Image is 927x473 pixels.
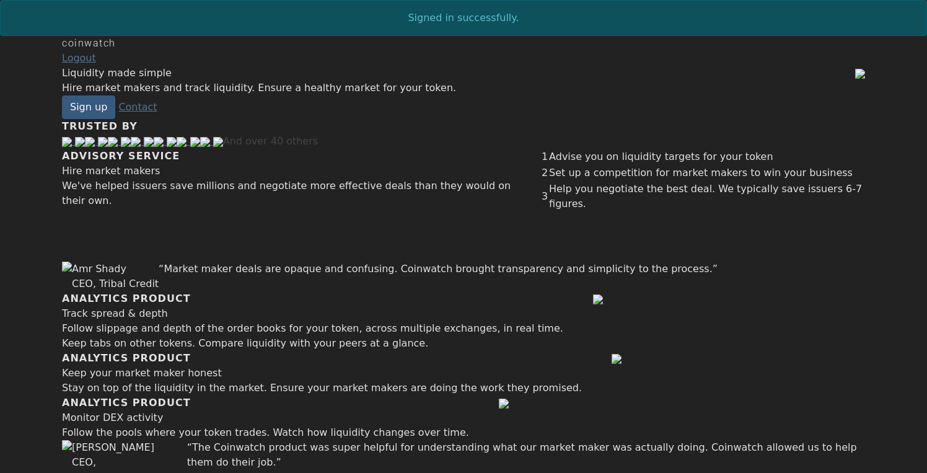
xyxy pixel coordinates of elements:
[62,306,563,321] div: Track spread & depth
[154,137,164,147] img: ribbon_logo_white-7d3118bd2a84f99ee21985cd79419e7849142b0d5fcaac96e2d84ef1504fe7d8.svg
[62,425,469,440] div: Follow the pools where your token trades. Watch how liquidity changes over time.
[98,137,108,147] img: celo_logo-f971a049c8cf92cecbe96191b0b8ea7fc2f43e3ccbd67d4013176a55fe4adc7a.svg
[72,262,159,276] div: Amr Shady
[593,294,603,304] img: bid_ask_spread_ratios_chart-52669b8dfd3d1cab94c9ad693a1900ed234058dc431f00fe271926348add7a8e.png
[62,366,582,381] div: Keep your market maker honest
[62,381,582,396] div: Stay on top of the liquidity in the market. Ensure your market makers are doing the work they pro...
[549,182,864,211] div: Help you negotiate the best deal. We typically save issuers 6-7 figures.
[549,149,773,164] div: Advise you on liquidity targets for your token
[62,120,138,132] span: TRUSTED BY
[167,137,177,147] img: ribbon_logo-2bda4d9e05f3d8d624680de4677d105d19c0331173bb2b20ffda0e3f54d0370c.svg
[62,293,191,304] span: ANALYTICS PRODUCT
[72,276,159,291] div: CEO, Tribal Credit
[62,164,511,179] div: Hire market makers
[70,100,107,115] div: Sign up
[108,137,118,147] img: avalanche_logo_white-2ca853a94117896677987424be7aa0dd4bca54619576b90e4f4e313a8702f4a9.svg
[131,137,141,147] img: blur_logo_white-f377e42edadfc89704fff2a46a1cd43a6805c12a275f83f29a6fa53a9dfeac97.png
[75,137,85,147] img: optimism_logo-45edccc43eeef8237056d4bce0e8af2fabf0918eb6384f76487863878d78e385.svg
[612,354,622,364] img: depth_chart-a1c0106d7d80a6fb94d08ba8d803c66f32329258543f0d8926200b6591e2d7de.png
[62,66,855,81] div: Liquidity made simple
[62,262,72,291] img: amr_shady_headshot-46379dc3a98939006fa4f647827f79bed133d6fc030c263a633c5946bab6ac8e.jpg
[144,137,154,147] img: blur_logo-7cea3b96a95eed002a0d7740b13be0ce912c2c80ab0ed123cd5647a5644bd41c.png
[213,137,223,147] img: tribal_logo-0cbe8a32ecb6ac2bd597b9391c241f72cd62864719316f1c7c5c0d0c345a2dfe.svg
[542,189,548,204] div: 3
[62,352,191,364] span: ANALYTICS PRODUCT
[118,101,157,113] a: Contact
[62,95,115,119] a: Sign up
[62,179,511,208] div: We've helped issuers save millions and negotiate more effective deals than they would on their own.
[62,150,180,162] span: ADVISORY SERVICE
[223,134,319,149] div: And over 40 others
[62,81,855,95] div: Hire market makers and track liquidity. Ensure a healthy market for your token.
[855,69,865,79] img: header_image-4c536081b868ff06617a9745a70531a2ed2b6ca29358ffb98a39b63ccd39795a.png
[159,262,718,291] div: “Market maker deals are opaque and confusing. Coinwatch brought transparency and simplicity to th...
[62,336,563,351] div: Keep tabs on other tokens. Compare liquidity with your peers at a glance.
[499,399,509,409] img: total_value_locked_chart-df5311699a076e05c00891f785e294ec1390fa603ba8f3fbfc46bf7f68dbddf8.png
[72,440,187,455] div: [PERSON_NAME]
[62,321,563,351] div: Follow slippage and depth of the order books for your token, across multiple exchanges, in real t...
[62,397,191,409] span: ANALYTICS PRODUCT
[177,137,187,147] img: goldfinch_logo_white-f282db2399d821c7810c404db36ed6255bcc52476d0ab80f49fe60d05dcb4ffd.svg
[62,52,96,64] a: Logout
[549,166,853,180] div: Set up a competition for market makers to win your business
[62,410,469,425] div: Monitor DEX activity
[542,166,548,180] div: 2
[62,36,865,51] div: coinwatch
[200,137,210,147] img: tribal_logo_white-f69c3bbc34aac9fc609d38c58a20bca1a072555966fa2d818f0e1e04fb31ba28.svg
[121,137,131,147] img: avalanche_logo-d47eda9f781d77687dc3297d7507ed9fdc521410cbf92d830b3a44d6e619351b.svg
[190,137,200,147] img: goldfinch_logo-f93c36be430a5cac8a6da42d4a977664074fb6fe99d1cfa7c9349f625d8bb581.svg
[542,149,548,164] div: 1
[62,137,72,147] img: optimism_logo_white-8e9d63c5aa0537d6ed7b74258619fac69819c0c6c94301f7c1501b4ac9f51907.svg
[85,137,95,147] img: celo_logo_white-d3789a72d9a2589e63755756b2f3e39d3a65aa0e5071aa52a9ab73c35fe46dca.svg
